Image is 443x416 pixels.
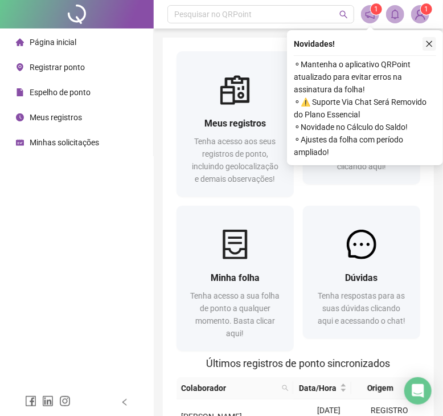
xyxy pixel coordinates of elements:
[294,133,436,158] span: ⚬ Ajustes da folha com período ampliado!
[339,10,348,19] span: search
[30,113,82,122] span: Meus registros
[425,40,433,48] span: close
[192,137,278,183] span: Tenha acesso aos seus registros de ponto, incluindo geolocalização e demais observações!
[346,272,378,283] span: Dúvidas
[421,3,432,15] sup: Atualize o seu contato no menu Meus Dados
[211,272,260,283] span: Minha folha
[282,385,289,391] span: search
[207,357,391,369] span: Últimos registros de ponto sincronizados
[351,377,409,399] th: Origem
[280,380,291,397] span: search
[404,377,432,405] div: Open Intercom Messenger
[294,121,436,133] span: ⚬ Novidade no Cálculo do Saldo!
[375,5,379,13] span: 1
[30,88,91,97] span: Espelho de ponto
[30,38,76,47] span: Página inicial
[16,63,24,71] span: environment
[293,377,351,399] th: Data/Hora
[16,38,24,46] span: home
[294,38,335,50] span: Novidades !
[59,395,71,407] span: instagram
[25,395,36,407] span: facebook
[318,291,405,325] span: Tenha respostas para as suas dúvidas clicando aqui e acessando o chat!
[30,138,99,147] span: Minhas solicitações
[16,113,24,121] span: clock-circle
[30,63,85,72] span: Registrar ponto
[181,382,277,394] span: Colaborador
[16,138,24,146] span: schedule
[177,51,294,197] a: Meus registrosTenha acesso aos seus registros de ponto, incluindo geolocalização e demais observa...
[303,206,420,338] a: DúvidasTenha respostas para as suas dúvidas clicando aqui e acessando o chat!
[412,6,429,23] img: 84501
[390,9,400,19] span: bell
[204,118,266,129] span: Meus registros
[365,9,375,19] span: notification
[425,5,429,13] span: 1
[191,291,280,338] span: Tenha acesso a sua folha de ponto a qualquer momento. Basta clicar aqui!
[42,395,54,407] span: linkedin
[371,3,382,15] sup: 1
[294,96,436,121] span: ⚬ ⚠️ Suporte Via Chat Será Removido do Plano Essencial
[298,382,338,394] span: Data/Hora
[16,88,24,96] span: file
[177,206,294,351] a: Minha folhaTenha acesso a sua folha de ponto a qualquer momento. Basta clicar aqui!
[121,398,129,406] span: left
[294,58,436,96] span: ⚬ Mantenha o aplicativo QRPoint atualizado para evitar erros na assinatura da folha!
